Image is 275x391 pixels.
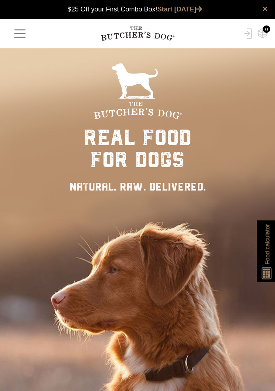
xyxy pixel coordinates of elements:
[157,6,203,13] a: Start [DATE]
[69,127,206,171] div: real food for dogs
[263,224,272,264] span: Food calculator
[263,25,270,33] div: 0
[262,4,268,13] a: close
[69,178,206,195] div: NATURAL. RAW. DELIVERED.
[258,28,268,38] img: TBD_Cart-Empty.png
